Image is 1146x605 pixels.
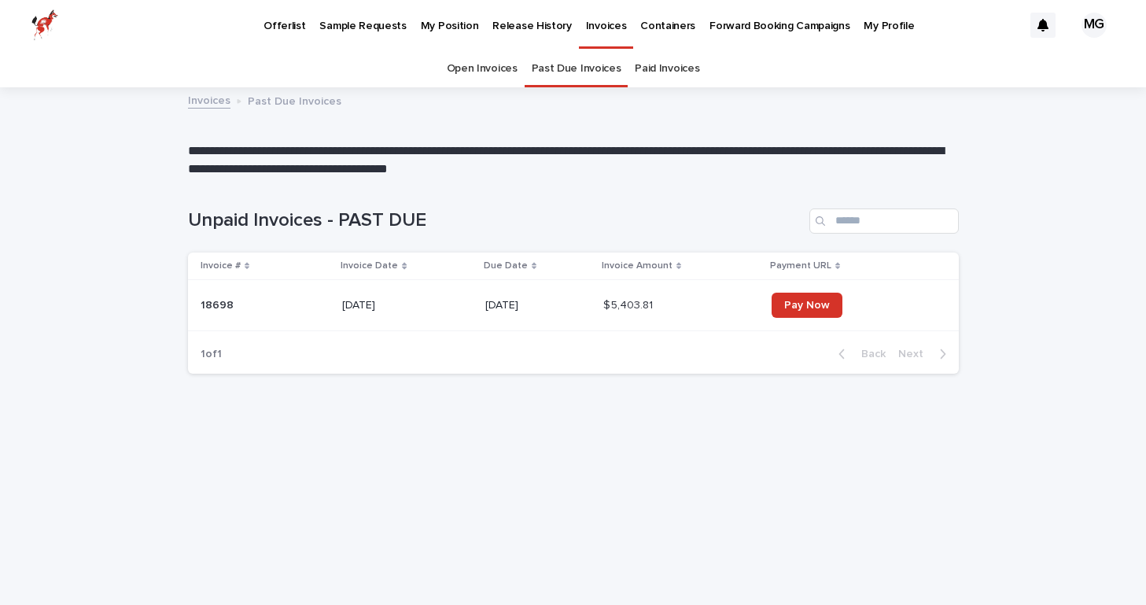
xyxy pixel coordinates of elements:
p: Invoice Date [341,257,398,275]
h1: Unpaid Invoices - PAST DUE [188,209,803,232]
p: Invoice # [201,257,241,275]
p: Due Date [484,257,528,275]
p: $ 5,403.81 [603,296,656,312]
div: MG [1082,13,1107,38]
a: Open Invoices [447,50,518,87]
input: Search [809,208,959,234]
p: 1 of 1 [188,335,234,374]
a: Past Due Invoices [532,50,621,87]
a: Pay Now [772,293,842,318]
p: [DATE] [485,299,591,312]
span: Pay Now [784,300,830,311]
p: [DATE] [342,299,473,312]
button: Next [892,347,959,361]
a: Invoices [188,90,230,109]
button: Back [826,347,892,361]
p: Past Due Invoices [248,91,341,109]
tr: 1869818698 [DATE][DATE]$ 5,403.81$ 5,403.81 Pay Now [188,280,959,331]
span: Next [898,349,933,360]
a: Paid Invoices [635,50,699,87]
p: Payment URL [770,257,831,275]
span: Back [852,349,886,360]
img: zttTXibQQrCfv9chImQE [31,9,58,41]
p: 18698 [201,296,237,312]
p: Invoice Amount [602,257,672,275]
